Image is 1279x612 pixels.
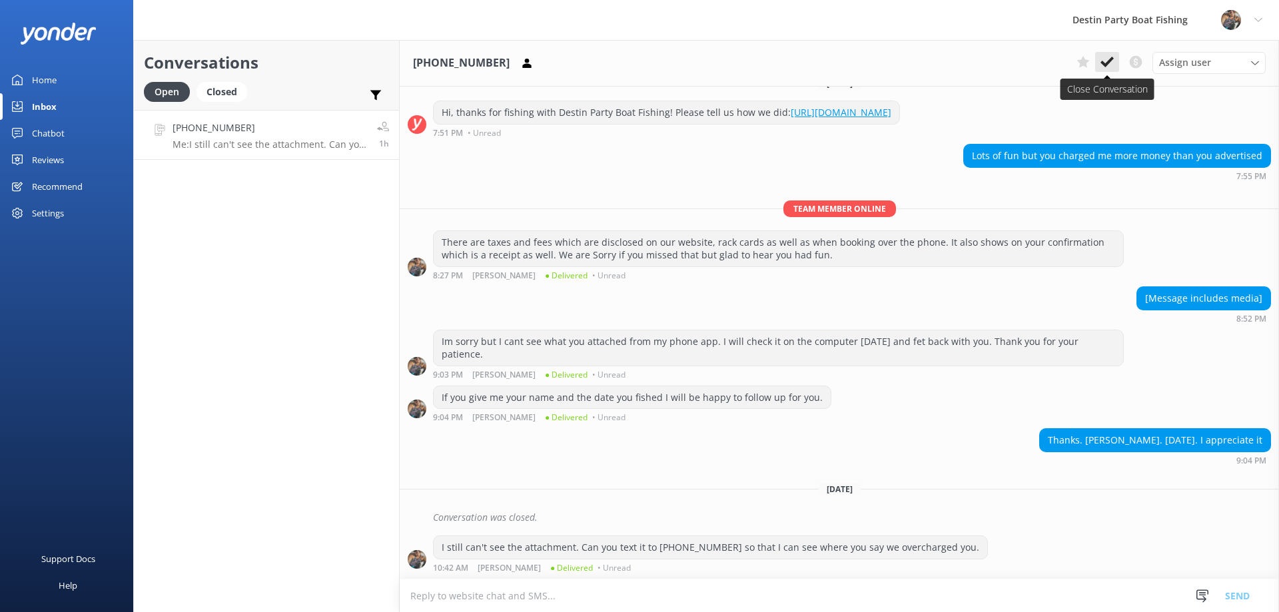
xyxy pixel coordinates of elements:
[964,145,1270,167] div: Lots of fun but you charged me more money than you advertised
[598,564,631,572] span: • Unread
[144,50,389,75] h2: Conversations
[41,545,95,572] div: Support Docs
[20,23,97,45] img: yonder-white-logo.png
[434,386,831,409] div: If you give me your name and the date you fished I will be happy to follow up for you.
[1039,456,1271,465] div: Oct 02 2025 09:04pm (UTC -05:00) America/Cancun
[472,272,536,280] span: [PERSON_NAME]
[1040,429,1270,452] div: Thanks. [PERSON_NAME]. [DATE]. I appreciate it
[197,82,247,102] div: Closed
[819,483,861,495] span: [DATE]
[433,506,1271,529] div: Conversation was closed.
[32,67,57,93] div: Home
[32,93,57,120] div: Inbox
[1236,457,1266,465] strong: 9:04 PM
[413,55,510,72] h3: [PHONE_NUMBER]
[433,129,463,137] strong: 7:51 PM
[791,106,891,119] a: [URL][DOMAIN_NAME]
[472,414,536,422] span: [PERSON_NAME]
[433,412,831,422] div: Oct 02 2025 09:04pm (UTC -05:00) America/Cancun
[1221,10,1241,30] img: 250-1666038197.jpg
[32,120,65,147] div: Chatbot
[433,272,463,280] strong: 8:27 PM
[478,564,541,572] span: [PERSON_NAME]
[434,536,987,559] div: I still can't see the attachment. Can you text it to [PHONE_NUMBER] so that I can see where you s...
[197,84,254,99] a: Closed
[545,371,588,379] span: ● Delivered
[144,84,197,99] a: Open
[59,572,77,599] div: Help
[1159,55,1211,70] span: Assign user
[434,231,1123,266] div: There are taxes and fees which are disclosed on our website, rack cards as well as when booking o...
[433,370,1124,379] div: Oct 02 2025 09:03pm (UTC -05:00) America/Cancun
[433,128,900,137] div: Oct 02 2025 07:51pm (UTC -05:00) America/Cancun
[433,414,463,422] strong: 9:04 PM
[1236,172,1266,180] strong: 7:55 PM
[434,330,1123,366] div: Im sorry but I cant see what you attached from my phone app. I will check it on the computer [DAT...
[32,173,83,200] div: Recommend
[379,138,389,149] span: Oct 03 2025 10:42am (UTC -05:00) America/Cancun
[173,121,367,135] h4: [PHONE_NUMBER]
[1136,314,1271,323] div: Oct 02 2025 08:52pm (UTC -05:00) America/Cancun
[963,171,1271,180] div: Oct 02 2025 07:55pm (UTC -05:00) America/Cancun
[1137,287,1270,310] div: [Message includes media]
[433,371,463,379] strong: 9:03 PM
[134,110,399,160] a: [PHONE_NUMBER]Me:I still can't see the attachment. Can you text it to [PHONE_NUMBER] so that I ca...
[592,414,626,422] span: • Unread
[592,371,626,379] span: • Unread
[433,564,468,572] strong: 10:42 AM
[545,414,588,422] span: ● Delivered
[472,371,536,379] span: [PERSON_NAME]
[550,564,593,572] span: ● Delivered
[433,563,988,572] div: Oct 03 2025 10:42am (UTC -05:00) America/Cancun
[433,270,1124,280] div: Oct 02 2025 08:27pm (UTC -05:00) America/Cancun
[592,272,626,280] span: • Unread
[32,200,64,226] div: Settings
[434,101,899,124] div: Hi, thanks for fishing with Destin Party Boat Fishing! Please tell us how we did:
[783,200,896,217] span: Team member online
[1236,315,1266,323] strong: 8:52 PM
[468,129,501,137] span: • Unread
[408,506,1271,529] div: 2025-10-03T15:02:43.020
[173,139,367,151] p: Me: I still can't see the attachment. Can you text it to [PHONE_NUMBER] so that I can see where y...
[545,272,588,280] span: ● Delivered
[32,147,64,173] div: Reviews
[1152,52,1266,73] div: Assign User
[144,82,190,102] div: Open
